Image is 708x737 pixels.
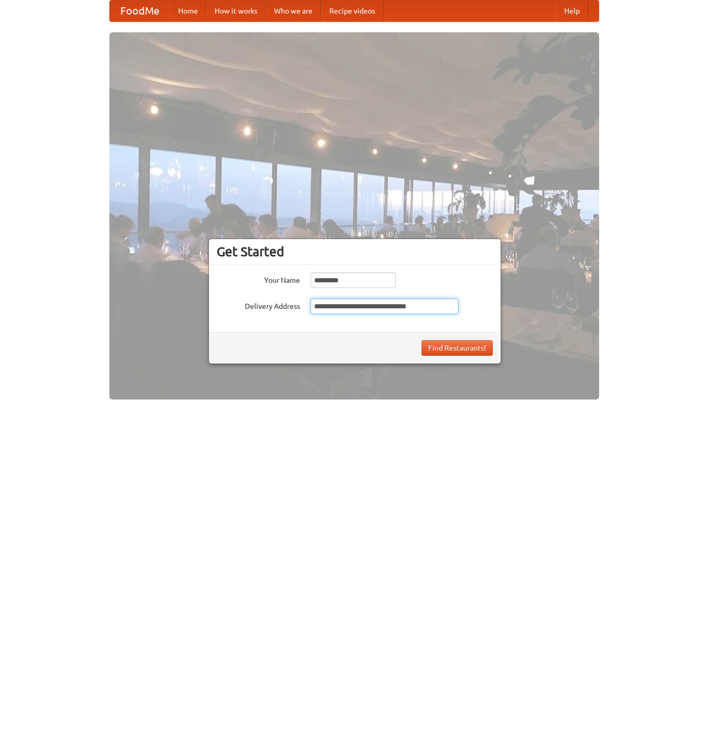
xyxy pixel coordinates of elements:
a: Who we are [266,1,321,21]
a: FoodMe [110,1,170,21]
h3: Get Started [217,244,493,259]
a: Help [556,1,588,21]
a: Home [170,1,206,21]
a: How it works [206,1,266,21]
label: Your Name [217,272,300,285]
a: Recipe videos [321,1,383,21]
label: Delivery Address [217,298,300,311]
button: Find Restaurants! [421,340,493,356]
